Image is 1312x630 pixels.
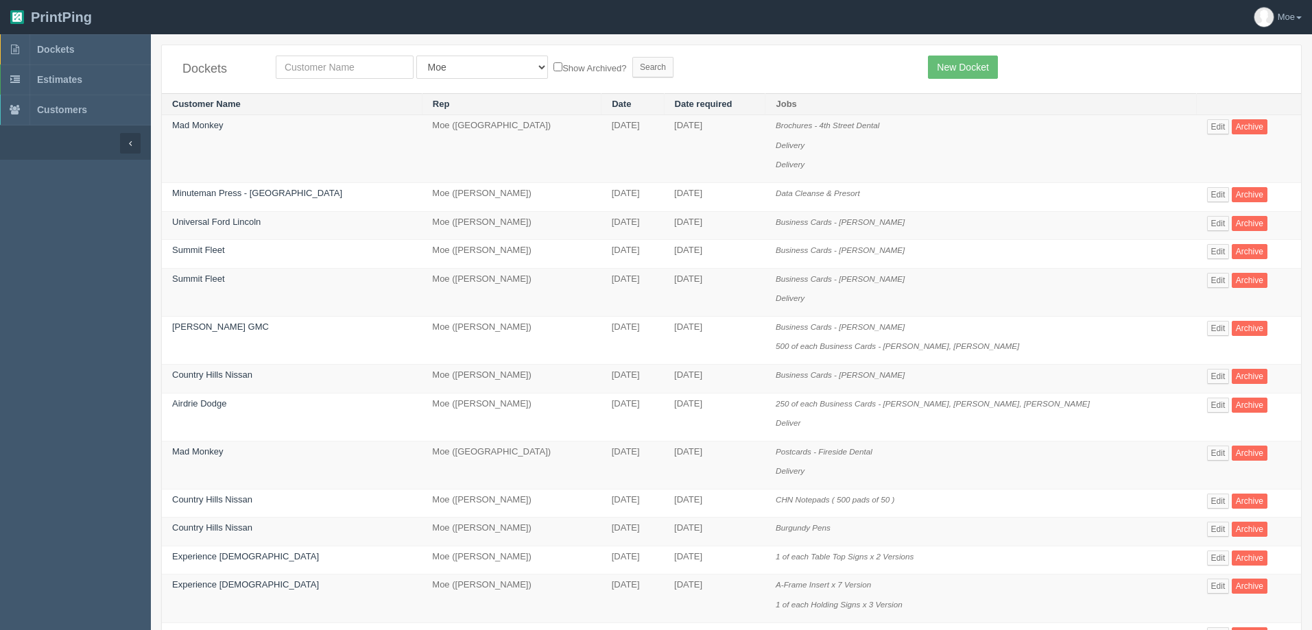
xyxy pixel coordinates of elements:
a: Country Hills Nissan [172,522,252,533]
a: New Docket [928,56,997,79]
i: A-Frame Insert x 7 Version [776,580,871,589]
a: Mad Monkey [172,120,223,130]
td: Moe ([PERSON_NAME]) [422,183,601,212]
td: [DATE] [601,489,664,518]
td: [DATE] [664,316,765,364]
a: Archive [1232,244,1267,259]
a: Edit [1207,398,1230,413]
td: [DATE] [664,546,765,574]
i: CHN Notepads ( 500 pads of 50 ) [776,495,894,504]
td: [DATE] [601,441,664,489]
a: Universal Ford Lincoln [172,217,261,227]
td: [DATE] [664,183,765,212]
a: Summit Fleet [172,245,225,255]
a: Archive [1232,446,1267,461]
td: Moe ([PERSON_NAME]) [422,316,601,364]
td: [DATE] [664,489,765,518]
a: Archive [1232,369,1267,384]
input: Search [632,57,673,77]
a: Archive [1232,398,1267,413]
td: [DATE] [664,393,765,441]
input: Customer Name [276,56,414,79]
a: Date required [675,99,732,109]
td: Moe ([PERSON_NAME]) [422,518,601,546]
a: Rep [433,99,450,109]
a: Edit [1207,369,1230,384]
a: [PERSON_NAME] GMC [172,322,269,332]
i: 1 of each Holding Signs x 3 Version [776,600,903,609]
i: Business Cards - [PERSON_NAME] [776,322,905,331]
td: [DATE] [601,518,664,546]
td: Moe ([PERSON_NAME]) [422,211,601,240]
a: Edit [1207,216,1230,231]
td: [DATE] [601,574,664,622]
a: Edit [1207,550,1230,566]
td: Moe ([PERSON_NAME]) [422,574,601,622]
label: Show Archived? [553,60,626,75]
td: [DATE] [664,240,765,269]
td: [DATE] [664,441,765,489]
span: Estimates [37,74,82,85]
td: Moe ([GEOGRAPHIC_DATA]) [422,115,601,183]
td: [DATE] [601,115,664,183]
a: Experience [DEMOGRAPHIC_DATA] [172,551,319,561]
a: Archive [1232,216,1267,231]
h4: Dockets [182,62,255,76]
i: Delivery [776,466,804,475]
td: Moe ([PERSON_NAME]) [422,393,601,441]
img: logo-3e63b451c926e2ac314895c53de4908e5d424f24456219fb08d385ab2e579770.png [10,10,24,24]
td: [DATE] [664,268,765,316]
a: Archive [1232,579,1267,594]
i: Delivery [776,293,804,302]
td: Moe ([PERSON_NAME]) [422,240,601,269]
a: Edit [1207,119,1230,134]
a: Edit [1207,244,1230,259]
td: [DATE] [664,574,765,622]
input: Show Archived? [553,62,562,71]
a: Edit [1207,321,1230,336]
i: Delivery [776,141,804,149]
i: 500 of each Business Cards - [PERSON_NAME], [PERSON_NAME] [776,341,1019,350]
td: [DATE] [664,115,765,183]
td: [DATE] [601,211,664,240]
a: Edit [1207,579,1230,594]
th: Jobs [765,93,1197,115]
span: Customers [37,104,87,115]
a: Summit Fleet [172,274,225,284]
td: Moe ([PERSON_NAME]) [422,489,601,518]
i: 250 of each Business Cards - [PERSON_NAME], [PERSON_NAME], [PERSON_NAME] [776,399,1090,408]
a: Archive [1232,550,1267,566]
a: Country Hills Nissan [172,369,252,380]
a: Archive [1232,187,1267,202]
a: Edit [1207,522,1230,537]
i: Business Cards - [PERSON_NAME] [776,274,905,283]
img: avatar_default-7531ab5dedf162e01f1e0bb0964e6a185e93c5c22dfe317fb01d7f8cd2b1632c.jpg [1254,8,1274,27]
td: [DATE] [664,364,765,393]
a: Archive [1232,321,1267,336]
a: Date [612,99,631,109]
td: Moe ([PERSON_NAME]) [422,268,601,316]
i: 1 of each Table Top Signs x 2 Versions [776,552,914,561]
td: [DATE] [601,240,664,269]
td: [DATE] [601,393,664,441]
a: Country Hills Nissan [172,494,252,505]
td: [DATE] [601,268,664,316]
i: Delivery [776,160,804,169]
td: [DATE] [601,364,664,393]
a: Archive [1232,119,1267,134]
a: Archive [1232,522,1267,537]
td: Moe ([PERSON_NAME]) [422,364,601,393]
i: Deliver [776,418,800,427]
td: [DATE] [664,518,765,546]
a: Airdrie Dodge [172,398,227,409]
a: Archive [1232,273,1267,288]
a: Mad Monkey [172,446,223,457]
a: Edit [1207,273,1230,288]
span: Dockets [37,44,74,55]
a: Archive [1232,494,1267,509]
i: Burgundy Pens [776,523,831,532]
a: Edit [1207,446,1230,461]
td: [DATE] [601,546,664,574]
i: Brochures - 4th Street Dental [776,121,879,130]
i: Business Cards - [PERSON_NAME] [776,245,905,254]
